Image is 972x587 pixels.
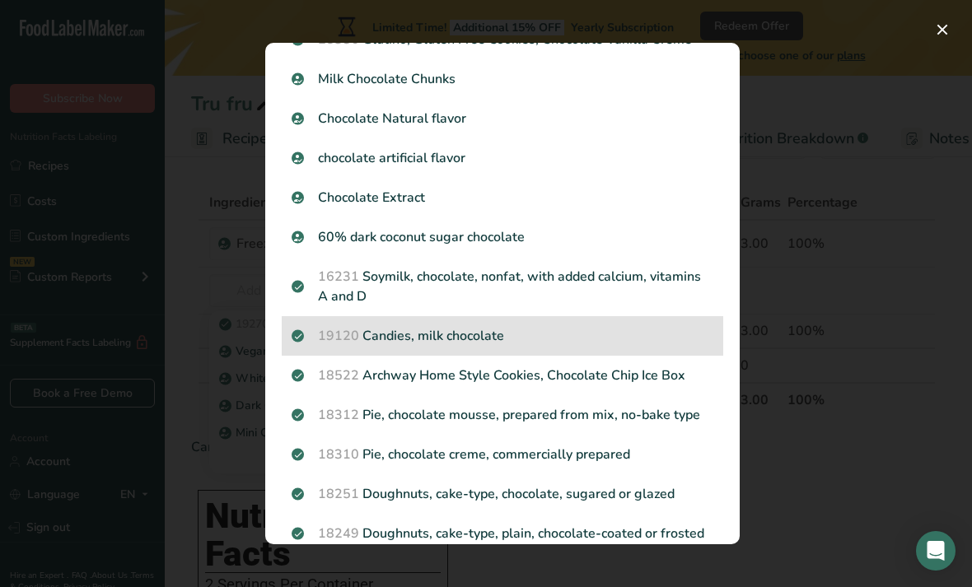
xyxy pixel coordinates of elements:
[292,227,713,247] p: 60% dark coconut sugar chocolate
[292,326,713,346] p: Candies, milk chocolate
[292,405,713,425] p: Pie, chocolate mousse, prepared from mix, no-bake type
[318,366,359,384] span: 18522
[292,148,713,168] p: chocolate artificial flavor
[318,268,359,286] span: 16231
[292,267,713,306] p: Soymilk, chocolate, nonfat, with added calcium, vitamins A and D
[318,445,359,464] span: 18310
[318,524,359,543] span: 18249
[318,406,359,424] span: 18312
[318,485,359,503] span: 18251
[292,188,713,207] p: Chocolate Extract
[292,445,713,464] p: Pie, chocolate creme, commercially prepared
[292,69,713,89] p: Milk Chocolate Chunks
[916,531,956,571] div: Open Intercom Messenger
[292,109,713,128] p: Chocolate Natural flavor
[292,524,713,543] p: Doughnuts, cake-type, plain, chocolate-coated or frosted
[318,327,359,345] span: 19120
[292,366,713,385] p: Archway Home Style Cookies, Chocolate Chip Ice Box
[292,484,713,504] p: Doughnuts, cake-type, chocolate, sugared or glazed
